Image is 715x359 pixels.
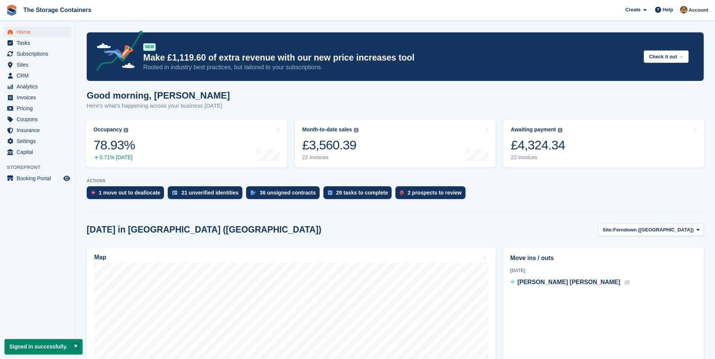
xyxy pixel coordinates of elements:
div: 0.71% [DATE] [93,154,135,161]
a: menu [4,147,71,157]
a: menu [4,136,71,146]
button: Check it out → [644,50,689,63]
a: menu [4,49,71,59]
span: Home [17,27,62,37]
img: icon-info-grey-7440780725fd019a000dd9b08b2336e03edf1995a4989e88bcd33f0948082b44.svg [354,128,358,132]
a: Awaiting payment £4,324.34 22 invoices [503,120,704,167]
span: Help [663,6,673,14]
h2: Move ins / outs [510,254,697,263]
span: Invoices [17,92,62,103]
div: 21 unverified identities [181,190,239,196]
a: menu [4,92,71,103]
a: 2 prospects to review [395,186,469,203]
a: Month-to-date sales £3,560.39 22 invoices [295,120,496,167]
a: menu [4,103,71,114]
span: 25 [625,280,629,285]
a: menu [4,59,71,70]
a: 21 unverified identities [168,186,246,203]
span: Create [625,6,640,14]
div: Awaiting payment [511,126,556,133]
img: prospect-51fa495bee0391a8d652442698ab0144808aea92771e9ea1ae160a38d050c398.svg [400,190,404,195]
span: Account [689,6,708,14]
a: 36 unsigned contracts [246,186,323,203]
a: menu [4,38,71,48]
img: icon-info-grey-7440780725fd019a000dd9b08b2336e03edf1995a4989e88bcd33f0948082b44.svg [558,128,562,132]
span: Storefront [7,164,75,171]
p: Signed in successfully. [5,339,83,354]
img: contract_signature_icon-13c848040528278c33f63329250d36e43548de30e8caae1d1a13099fd9432cc5.svg [251,190,256,195]
img: verify_identity-adf6edd0f0f0b5bbfe63781bf79b02c33cf7c696d77639b501bdc392416b5a36.svg [172,190,178,195]
span: Settings [17,136,62,146]
span: [PERSON_NAME] [PERSON_NAME] [517,279,620,285]
h1: Good morning, [PERSON_NAME] [87,90,230,100]
span: CRM [17,70,62,81]
div: 22 invoices [302,154,358,161]
a: menu [4,114,71,125]
a: menu [4,70,71,81]
span: Ferndown ([GEOGRAPHIC_DATA]) [613,226,694,234]
a: menu [4,27,71,37]
div: 36 unsigned contracts [260,190,316,196]
div: £4,324.34 [511,137,565,153]
p: ACTIONS [87,178,704,183]
p: Rooted in industry best practices, but tailored to your subscriptions. [143,63,638,71]
span: Insurance [17,125,62,135]
a: menu [4,81,71,92]
div: Month-to-date sales [302,126,352,133]
a: [PERSON_NAME] [PERSON_NAME] 25 [510,278,630,288]
span: Subscriptions [17,49,62,59]
div: NEW [143,43,156,51]
a: The Storage Containers [20,4,94,16]
div: 78.93% [93,137,135,153]
span: Capital [17,147,62,157]
span: Tasks [17,38,62,48]
div: £3,560.39 [302,137,358,153]
span: Booking Portal [17,173,62,184]
div: [DATE] [510,267,697,274]
button: Site: Ferndown ([GEOGRAPHIC_DATA]) [599,224,704,236]
a: menu [4,173,71,184]
h2: [DATE] in [GEOGRAPHIC_DATA] ([GEOGRAPHIC_DATA]) [87,225,322,235]
a: Occupancy 78.93% 0.71% [DATE] [86,120,287,167]
span: Pricing [17,103,62,114]
h2: Map [94,254,106,261]
a: Preview store [62,174,71,183]
img: move_outs_to_deallocate_icon-f764333ba52eb49d3ac5e1228854f67142a1ed5810a6f6cc68b1a99e826820c5.svg [91,190,95,195]
span: Coupons [17,114,62,125]
div: Occupancy [93,126,122,133]
div: 29 tasks to complete [336,190,388,196]
img: icon-info-grey-7440780725fd019a000dd9b08b2336e03edf1995a4989e88bcd33f0948082b44.svg [124,128,128,132]
img: task-75834270c22a3079a89374b754ae025e5fb1db73e45f91037f5363f120a921f8.svg [328,190,332,195]
span: Sites [17,59,62,70]
div: 2 prospects to review [407,190,461,196]
div: 22 invoices [511,154,565,161]
img: price-adjustments-announcement-icon-8257ccfd72463d97f412b2fc003d46551f7dbcb40ab6d574587a9cd5c0d94... [90,30,143,73]
span: Analytics [17,81,62,92]
div: 1 move out to deallocate [99,190,160,196]
img: Kirsty Simpson [680,6,687,14]
p: Make £1,119.60 of extra revenue with our new price increases tool [143,52,638,63]
a: 29 tasks to complete [323,186,396,203]
a: menu [4,125,71,135]
p: Here's what's happening across your business [DATE] [87,102,230,110]
span: Site: [603,226,613,234]
img: stora-icon-8386f47178a22dfd0bd8f6a31ec36ba5ce8667c1dd55bd0f319d3a0aa187defe.svg [6,5,17,16]
a: 1 move out to deallocate [87,186,168,203]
